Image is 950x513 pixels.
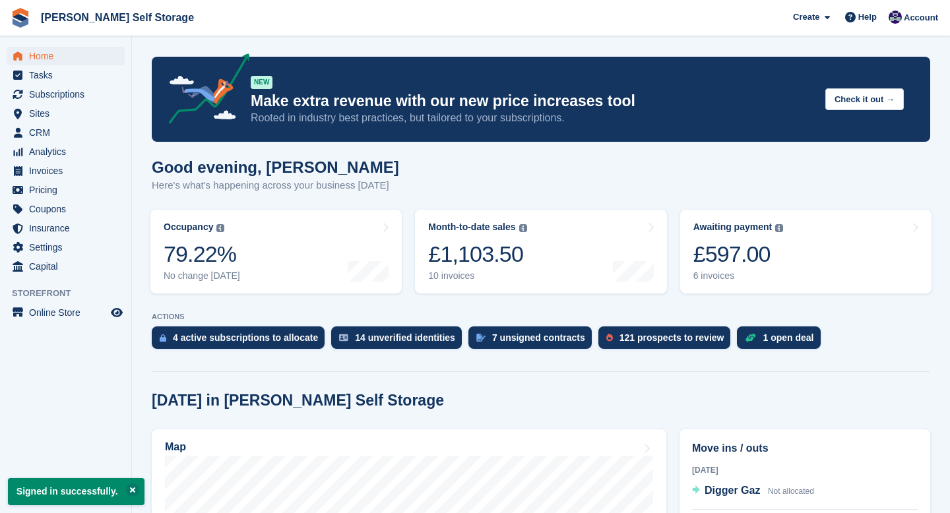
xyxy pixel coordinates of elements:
a: menu [7,181,125,199]
a: menu [7,200,125,218]
div: 4 active subscriptions to allocate [173,332,318,343]
span: Coupons [29,200,108,218]
a: menu [7,303,125,322]
div: NEW [251,76,272,89]
a: Digger Gaz Not allocated [692,483,814,500]
span: Tasks [29,66,108,84]
a: menu [7,142,125,161]
p: Here's what's happening across your business [DATE] [152,178,399,193]
span: Insurance [29,219,108,237]
div: 14 unverified identities [355,332,455,343]
span: Capital [29,257,108,276]
img: prospect-51fa495bee0391a8d652442698ab0144808aea92771e9ea1ae160a38d050c398.svg [606,334,613,342]
span: Subscriptions [29,85,108,104]
a: 1 open deal [737,326,827,355]
span: Digger Gaz [705,485,760,496]
h1: Good evening, [PERSON_NAME] [152,158,399,176]
a: Occupancy 79.22% No change [DATE] [150,210,402,293]
img: icon-info-grey-7440780725fd019a000dd9b08b2336e03edf1995a4989e88bcd33f0948082b44.svg [216,224,224,232]
span: Settings [29,238,108,256]
a: menu [7,47,125,65]
span: Pricing [29,181,108,199]
img: icon-info-grey-7440780725fd019a000dd9b08b2336e03edf1995a4989e88bcd33f0948082b44.svg [519,224,527,232]
a: menu [7,66,125,84]
div: 10 invoices [428,270,526,282]
img: contract_signature_icon-13c848040528278c33f63329250d36e43548de30e8caae1d1a13099fd9432cc5.svg [476,334,486,342]
a: menu [7,219,125,237]
div: 121 prospects to review [619,332,724,343]
a: [PERSON_NAME] Self Storage [36,7,199,28]
a: menu [7,162,125,180]
h2: Move ins / outs [692,440,918,456]
div: 79.22% [164,241,240,268]
img: active_subscription_to_allocate_icon-d502201f5373d7db506a760aba3b589e785aa758c864c3986d89f69b8ff3... [160,334,166,342]
div: £597.00 [693,241,784,268]
span: Help [858,11,877,24]
div: [DATE] [692,464,918,476]
a: 7 unsigned contracts [468,326,598,355]
a: 121 prospects to review [598,326,738,355]
span: Online Store [29,303,108,322]
img: price-adjustments-announcement-icon-8257ccfd72463d97f412b2fc003d46551f7dbcb40ab6d574587a9cd5c0d94... [158,53,250,129]
h2: Map [165,441,186,453]
a: Preview store [109,305,125,320]
a: menu [7,238,125,256]
a: Month-to-date sales £1,103.50 10 invoices [415,210,666,293]
a: 4 active subscriptions to allocate [152,326,331,355]
button: Check it out → [825,88,904,110]
img: deal-1b604bf984904fb50ccaf53a9ad4b4a5d6e5aea283cecdc64d6e3604feb123c2.svg [745,333,756,342]
span: Analytics [29,142,108,161]
p: ACTIONS [152,313,930,321]
div: Month-to-date sales [428,222,515,233]
img: verify_identity-adf6edd0f0f0b5bbfe63781bf79b02c33cf7c696d77639b501bdc392416b5a36.svg [339,334,348,342]
a: Awaiting payment £597.00 6 invoices [680,210,932,293]
span: CRM [29,123,108,142]
p: Make extra revenue with our new price increases tool [251,92,815,111]
img: icon-info-grey-7440780725fd019a000dd9b08b2336e03edf1995a4989e88bcd33f0948082b44.svg [775,224,783,232]
span: Sites [29,104,108,123]
a: menu [7,257,125,276]
p: Rooted in industry best practices, but tailored to your subscriptions. [251,111,815,125]
span: Home [29,47,108,65]
p: Signed in successfully. [8,478,144,505]
h2: [DATE] in [PERSON_NAME] Self Storage [152,392,444,409]
span: Account [904,11,938,24]
div: Occupancy [164,222,213,233]
div: 7 unsigned contracts [492,332,585,343]
a: 14 unverified identities [331,326,468,355]
a: menu [7,104,125,123]
span: Storefront [12,287,131,300]
div: £1,103.50 [428,241,526,268]
a: menu [7,123,125,142]
span: Invoices [29,162,108,180]
span: Create [793,11,819,24]
div: 1 open deal [763,332,813,343]
div: Awaiting payment [693,222,773,233]
a: menu [7,85,125,104]
span: Not allocated [768,487,814,496]
div: No change [DATE] [164,270,240,282]
img: Matthew Jones [889,11,902,24]
div: 6 invoices [693,270,784,282]
img: stora-icon-8386f47178a22dfd0bd8f6a31ec36ba5ce8667c1dd55bd0f319d3a0aa187defe.svg [11,8,30,28]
